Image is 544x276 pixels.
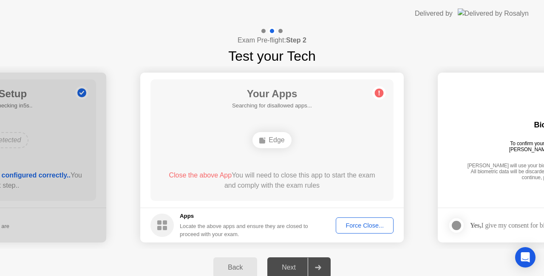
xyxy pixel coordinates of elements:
[232,86,312,101] h1: Your Apps
[270,264,308,271] div: Next
[163,170,382,191] div: You will need to close this app to start the exam and comply with the exam rules
[458,8,529,18] img: Delivered by Rosalyn
[216,264,255,271] div: Back
[415,8,453,19] div: Delivered by
[252,132,291,148] div: Edge
[470,222,481,229] strong: Yes,
[238,35,306,45] h4: Exam Pre-flight:
[232,101,312,110] h5: Searching for disallowed apps...
[515,247,535,268] div: Open Intercom Messenger
[180,212,309,220] h5: Apps
[169,172,232,179] span: Close the above App
[180,222,309,238] div: Locate the above apps and ensure they are closed to proceed with your exam.
[286,37,306,44] b: Step 2
[336,217,394,234] button: Force Close...
[228,46,316,66] h1: Test your Tech
[339,222,391,229] div: Force Close...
